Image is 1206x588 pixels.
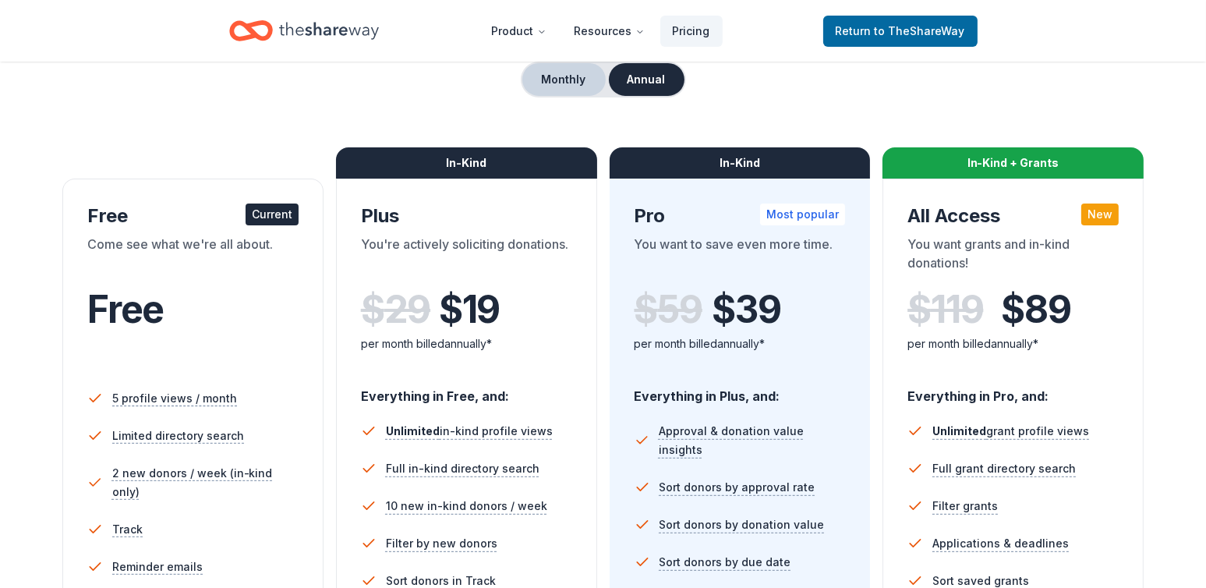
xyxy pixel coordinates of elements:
span: Filter by new donors [386,534,497,553]
span: in-kind profile views [386,424,553,437]
div: You want grants and in-kind donations! [907,235,1119,278]
span: Unlimited [386,424,440,437]
span: $ 39 [713,288,781,331]
span: 10 new in-kind donors / week [386,497,547,515]
span: Free [87,286,164,332]
div: Plus [361,204,572,228]
span: Reminder emails [112,558,203,576]
span: Applications & deadlines [932,534,1069,553]
div: In-Kind [610,147,871,179]
span: Sort donors by donation value [660,515,825,534]
div: per month billed annually* [361,335,572,353]
span: Filter grants [932,497,998,515]
button: Resources [562,16,657,47]
span: $ 89 [1001,288,1070,331]
div: Pro [635,204,846,228]
a: Pricing [660,16,723,47]
div: New [1081,204,1119,225]
div: All Access [907,204,1119,228]
a: Home [229,12,379,49]
span: Full grant directory search [932,459,1076,478]
span: $ 19 [439,288,500,331]
span: grant profile views [932,424,1089,437]
div: Everything in Free, and: [361,374,572,406]
a: Returnto TheShareWay [823,16,978,47]
span: 2 new donors / week (in-kind only) [112,464,299,501]
span: Return [836,22,965,41]
span: to TheShareWay [875,24,965,37]
div: per month billed annually* [635,335,846,353]
div: Free [87,204,299,228]
span: Full in-kind directory search [386,459,539,478]
button: Annual [609,63,684,96]
div: In-Kind [336,147,597,179]
span: 5 profile views / month [112,389,237,408]
div: In-Kind + Grants [882,147,1144,179]
div: You want to save even more time. [635,235,846,278]
span: Sort donors by approval rate [660,478,815,497]
div: Everything in Plus, and: [635,374,846,406]
div: Come see what we're all about. [87,235,299,278]
button: Product [479,16,559,47]
span: Limited directory search [112,427,244,445]
div: You're actively soliciting donations. [361,235,572,278]
span: Approval & donation value insights [659,422,845,459]
button: Monthly [522,63,606,96]
nav: Main [479,12,723,49]
div: Most popular [760,204,845,225]
span: Unlimited [932,424,986,437]
div: per month billed annually* [907,335,1119,353]
div: Everything in Pro, and: [907,374,1119,406]
span: Track [112,520,143,539]
div: Current [246,204,299,225]
span: Sort donors by due date [660,553,791,572]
